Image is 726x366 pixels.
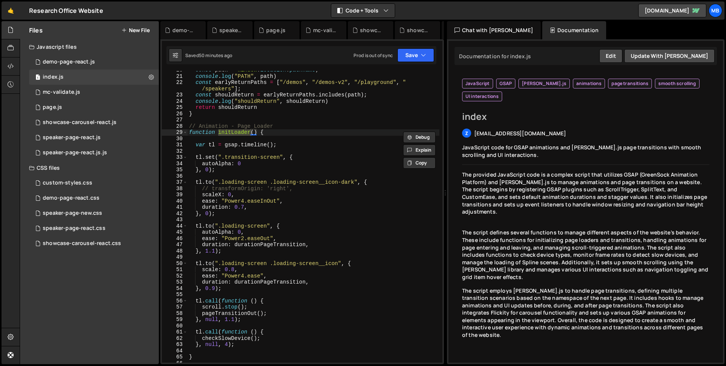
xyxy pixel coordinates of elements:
[162,335,188,342] div: 62
[29,236,159,251] div: 10476/45224.css
[162,348,188,354] div: 64
[29,191,159,206] div: 10476/47462.css
[29,26,43,34] h2: Files
[397,48,434,62] button: Save
[162,161,188,167] div: 34
[162,261,188,267] div: 50
[162,111,188,117] div: 26
[29,54,159,70] div: 10476/47463.js
[500,81,512,87] span: GSAP
[29,206,159,221] div: 10476/48082.css
[162,285,188,292] div: 54
[20,160,159,175] div: CSS files
[462,171,709,216] p: The provided JavaScript code is a complex script that utilizes GSAP (GreenSock Animation Platform...
[162,242,188,248] div: 47
[522,81,566,87] span: [PERSON_NAME].js
[162,136,188,142] div: 30
[313,26,337,34] div: mc-validate.js
[462,229,709,281] p: The script defines several functions to manage different aspects of the website's behavior. These...
[43,195,99,202] div: demo-page-react.css
[199,52,232,59] div: 50 minutes ago
[162,123,188,130] div: 28
[709,4,722,17] a: MB
[29,221,159,236] div: 10476/47016.css
[407,26,431,34] div: showcase-carousel-react.css
[162,316,188,323] div: 59
[162,323,188,329] div: 60
[43,59,95,65] div: demo-page-react.js
[162,204,188,211] div: 41
[447,21,541,39] div: Chat with [PERSON_NAME]
[403,132,436,143] button: Debug
[162,292,188,298] div: 55
[2,2,20,20] a: 🤙
[266,26,285,34] div: page.js
[354,52,393,59] div: Prod is out of sync
[162,73,188,80] div: 21
[43,104,62,111] div: page.js
[29,130,159,145] div: 10476/48081.js
[219,26,244,34] div: speaker-page-react.js.js
[162,236,188,242] div: 46
[121,27,150,33] button: New File
[162,117,188,123] div: 27
[162,310,188,317] div: 58
[611,81,648,87] span: page transitions
[162,267,188,273] div: 51
[172,26,197,34] div: demo-page-react.js
[162,211,188,217] div: 42
[29,100,159,115] div: 10476/23772.js
[638,4,706,17] a: [DOMAIN_NAME]
[465,81,490,87] span: JavaScript
[162,173,188,180] div: 36
[36,75,40,81] span: 1
[465,93,499,99] span: UI interactions
[43,74,64,81] div: index.js
[162,104,188,111] div: 25
[162,298,188,304] div: 56
[29,145,159,160] div: 10476/47013.js
[162,167,188,173] div: 35
[29,85,159,100] div: 10476/46986.js
[43,149,107,156] div: speaker-page-react.js.js
[162,354,188,360] div: 65
[162,254,188,261] div: 49
[43,210,102,217] div: speaker-page-new.css
[162,186,188,192] div: 38
[162,79,188,92] div: 22
[43,240,121,247] div: showcase-carousel-react.css
[162,148,188,155] div: 32
[542,21,606,39] div: Documentation
[465,130,468,136] span: z
[43,119,116,126] div: showcase-carousel-react.js
[331,4,395,17] button: Code + Tools
[162,192,188,198] div: 39
[462,144,701,158] span: JavaScript code for GSAP animations and [PERSON_NAME].js page transitions with smooth scrolling a...
[43,89,80,96] div: mc-validate.js
[462,287,709,339] p: The script employs [PERSON_NAME].js to handle page transitions, defining multiple transition scen...
[162,248,188,254] div: 48
[162,304,188,310] div: 57
[658,81,696,87] span: smooth scrolling
[474,130,566,137] span: [EMAIL_ADDRESS][DOMAIN_NAME]
[29,6,103,15] div: Research Office Website
[29,175,159,191] div: 10476/38631.css
[624,49,715,63] button: Update with [PERSON_NAME]
[162,329,188,335] div: 61
[43,180,92,186] div: custom-styles.css
[43,225,105,232] div: speaker-page-react.css
[162,198,188,205] div: 40
[403,144,436,156] button: Explain
[20,39,159,54] div: Javascript files
[576,81,602,87] span: animations
[162,142,188,148] div: 31
[162,92,188,98] div: 23
[457,53,531,60] div: Documentation for index.js
[29,115,159,130] div: 10476/45223.js
[162,129,188,136] div: 29
[162,341,188,348] div: 63
[162,223,188,230] div: 44
[162,279,188,285] div: 53
[43,134,101,141] div: speaker-page-react.js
